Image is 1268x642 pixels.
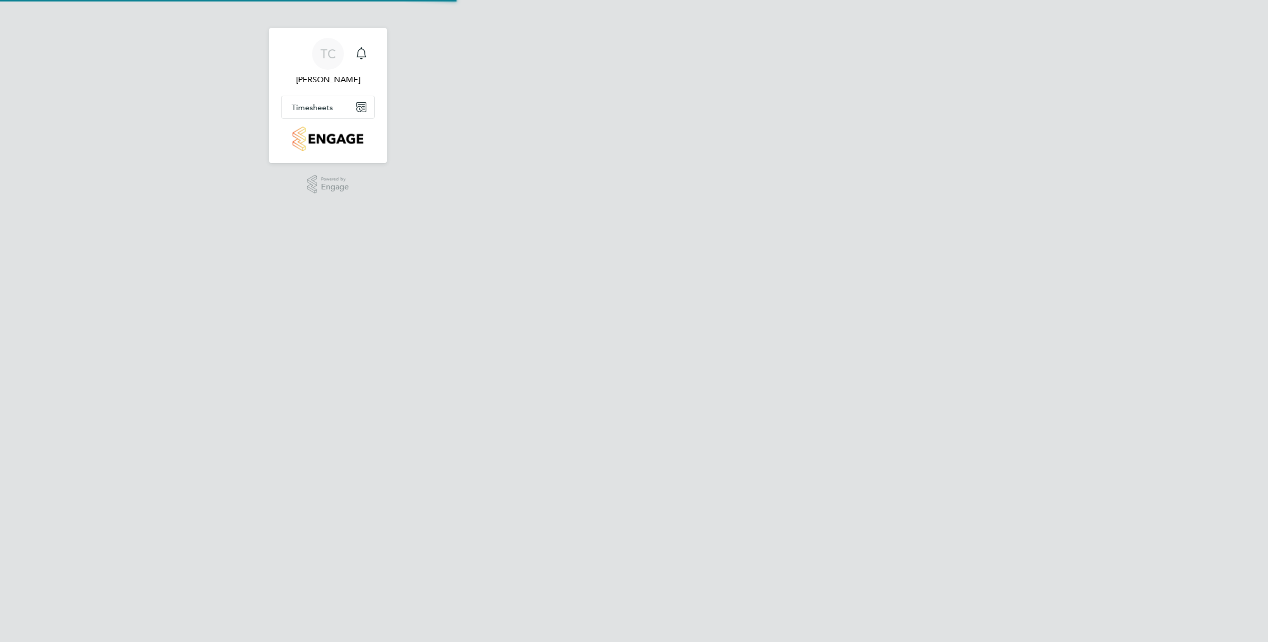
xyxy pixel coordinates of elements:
a: TC[PERSON_NAME] [281,38,375,86]
a: Go to home page [281,127,375,151]
span: Engage [321,183,349,191]
span: Tracey Cowburn [281,74,375,86]
button: Timesheets [282,96,374,118]
span: Timesheets [292,103,333,112]
a: Powered byEngage [307,175,349,194]
nav: Main navigation [269,28,387,163]
span: TC [320,47,336,60]
img: countryside-properties-logo-retina.png [293,127,363,151]
span: Powered by [321,175,349,183]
